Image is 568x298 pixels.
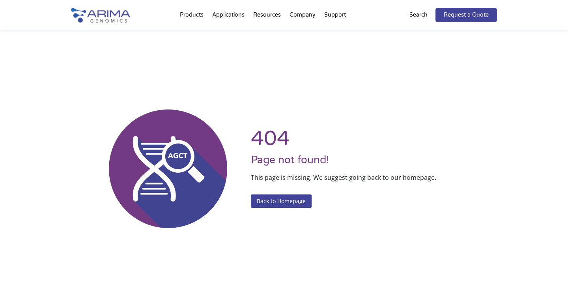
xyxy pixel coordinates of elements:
img: 404 Error [109,109,227,228]
p: Search [409,10,428,20]
p: This page is missing. We suggest going back to our homepage. [251,172,497,183]
a: Request a Quote [435,8,497,22]
h3: Page not found! [251,154,497,172]
a: Back to Homepage [251,194,312,208]
h1: 404 [251,130,497,154]
img: Arima-Genomics-logo [71,8,130,23]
